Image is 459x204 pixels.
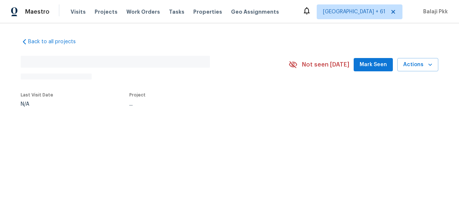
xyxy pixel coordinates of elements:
[360,60,387,69] span: Mark Seen
[95,8,118,16] span: Projects
[129,93,146,97] span: Project
[354,58,393,72] button: Mark Seen
[397,58,438,72] button: Actions
[169,9,184,14] span: Tasks
[21,93,53,97] span: Last Visit Date
[21,102,53,107] div: N/A
[302,61,349,68] span: Not seen [DATE]
[126,8,160,16] span: Work Orders
[403,60,432,69] span: Actions
[129,102,271,107] div: ...
[21,38,92,45] a: Back to all projects
[193,8,222,16] span: Properties
[71,8,86,16] span: Visits
[323,8,385,16] span: [GEOGRAPHIC_DATA] + 61
[25,8,50,16] span: Maestro
[231,8,279,16] span: Geo Assignments
[420,8,448,16] span: Balaji Pkk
